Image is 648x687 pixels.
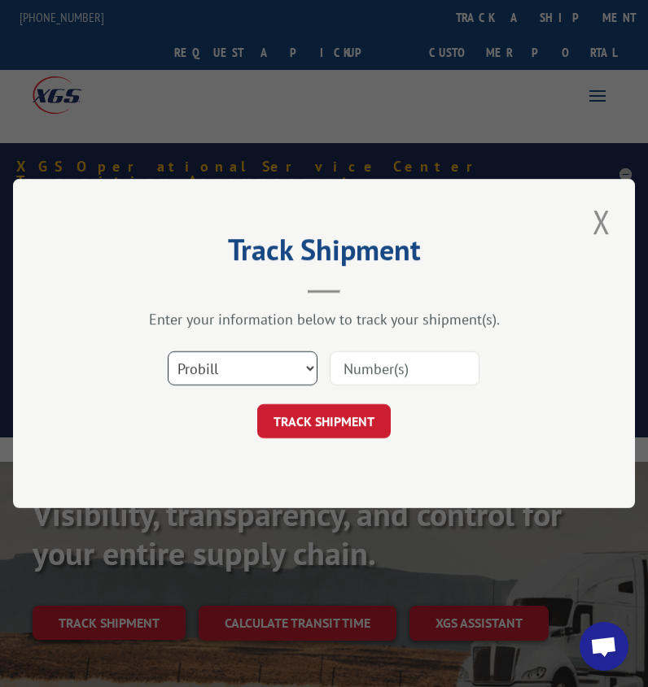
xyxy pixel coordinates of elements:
input: Number(s) [330,351,479,385]
a: Open chat [580,622,628,671]
h2: Track Shipment [94,238,554,269]
button: Close modal [588,199,615,244]
button: TRACK SHIPMENT [257,404,391,438]
div: Enter your information below to track your shipment(s). [94,310,554,328]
